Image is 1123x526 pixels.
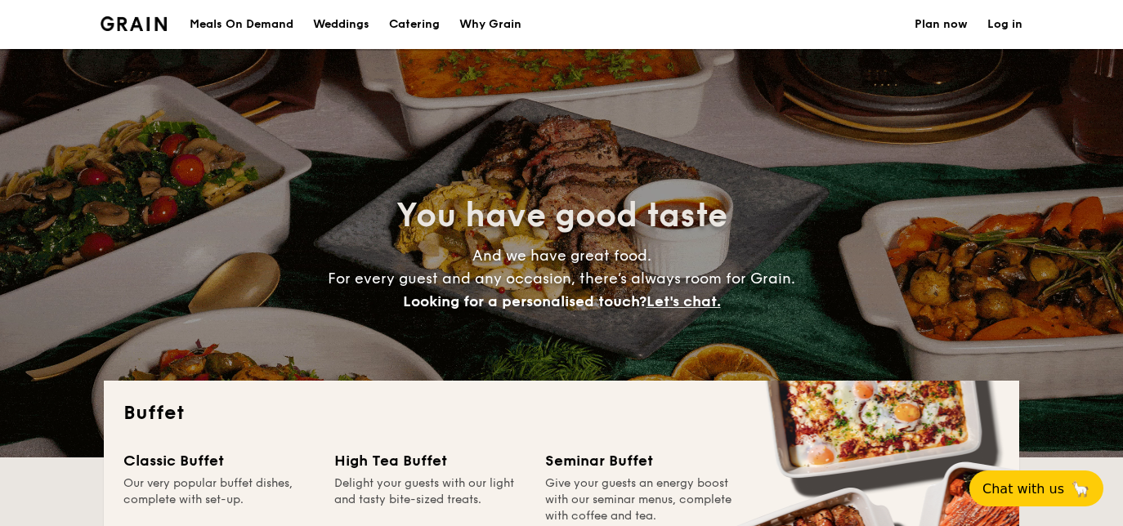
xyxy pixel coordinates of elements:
[982,481,1064,497] span: Chat with us
[545,449,736,472] div: Seminar Buffet
[328,247,795,310] span: And we have great food. For every guest and any occasion, there’s always room for Grain.
[101,16,167,31] a: Logotype
[396,196,727,235] span: You have good taste
[123,400,1000,426] h2: Buffet
[101,16,167,31] img: Grain
[545,475,736,524] div: Give your guests an energy boost with our seminar menus, complete with coffee and tea.
[647,292,721,310] span: Let's chat.
[123,475,315,524] div: Our very popular buffet dishes, complete with set-up.
[1071,479,1090,498] span: 🦙
[123,449,315,472] div: Classic Buffet
[334,475,526,524] div: Delight your guests with our light and tasty bite-sized treats.
[334,449,526,472] div: High Tea Buffet
[403,292,647,310] span: Looking for a personalised touch?
[969,470,1103,506] button: Chat with us🦙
